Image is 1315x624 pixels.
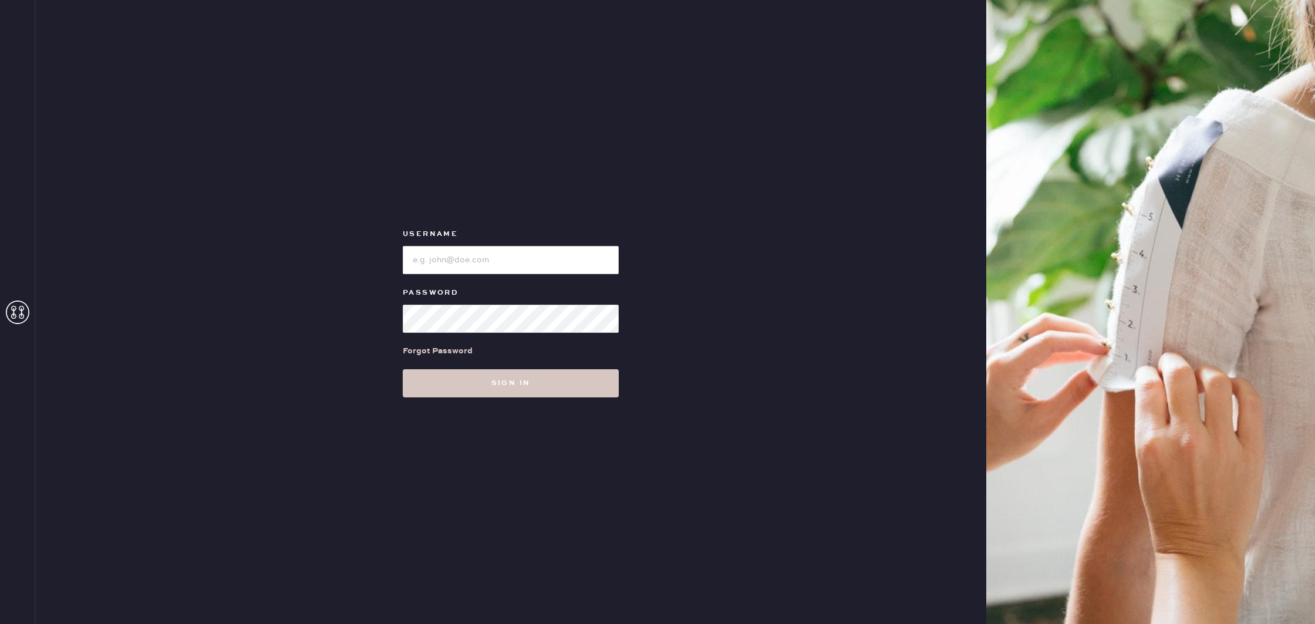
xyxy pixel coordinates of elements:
[403,345,473,357] div: Forgot Password
[403,227,619,241] label: Username
[403,333,473,369] a: Forgot Password
[403,246,619,274] input: e.g. john@doe.com
[403,369,619,397] button: Sign in
[403,286,619,300] label: Password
